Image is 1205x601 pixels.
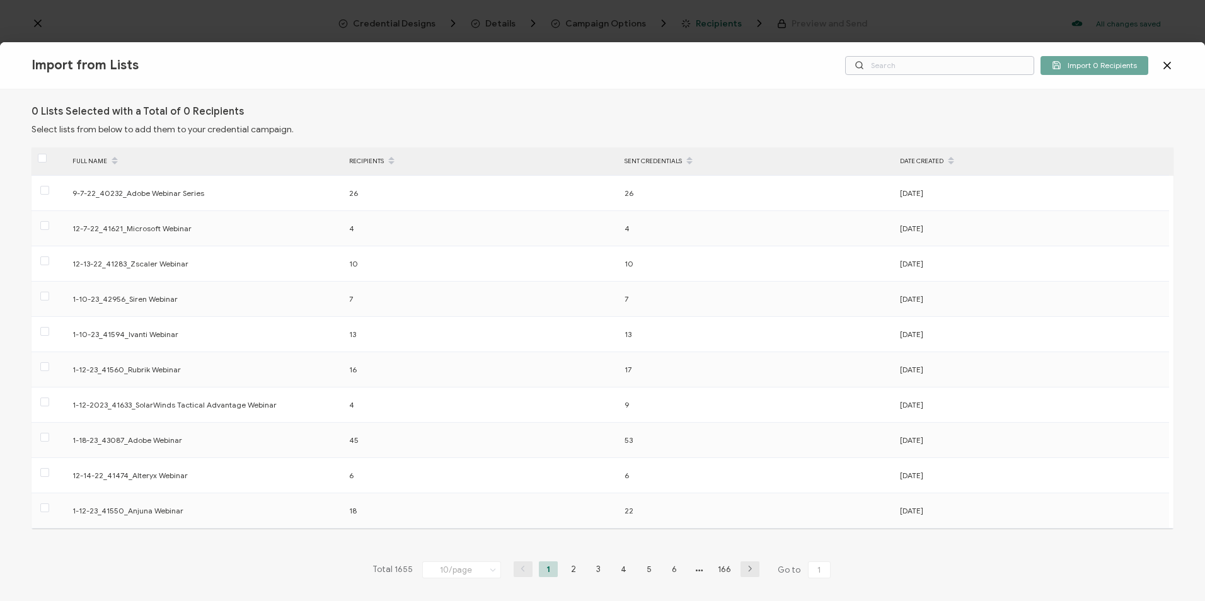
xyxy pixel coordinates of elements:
[66,362,343,377] div: 1-12-23_41560_Rubrik Webinar
[343,362,618,377] div: 16
[66,221,343,236] div: 12-7-22_41621_Microsoft Webinar
[66,398,343,412] div: 1-12-2023_41633_SolarWinds Tactical Advantage Webinar
[343,256,618,271] div: 10
[66,503,343,518] div: 1-12-23_41550_Anjuna Webinar
[1142,541,1205,601] iframe: Chat Widget
[618,362,894,377] div: 17
[343,151,618,172] div: RECIPIENTS
[618,503,894,518] div: 22
[343,327,618,341] div: 13
[66,151,343,172] div: FULL NAME
[618,398,894,412] div: 9
[618,256,894,271] div: 10
[618,186,894,200] div: 26
[343,186,618,200] div: 26
[618,468,894,483] div: 6
[618,433,894,447] div: 53
[640,561,659,577] li: 5
[894,221,1169,236] div: [DATE]
[894,468,1169,483] div: [DATE]
[32,124,294,135] span: Select lists from below to add them to your credential campaign.
[894,362,1169,377] div: [DATE]
[343,503,618,518] div: 18
[618,221,894,236] div: 4
[1041,56,1148,75] button: Import 0 Recipients
[539,561,558,577] li: 1
[778,561,833,579] span: Go to
[66,256,343,271] div: 12-13-22_41283_Zscaler Webinar
[589,561,608,577] li: 3
[894,256,1169,271] div: [DATE]
[422,561,501,578] input: Select
[343,292,618,306] div: 7
[564,561,583,577] li: 2
[894,503,1169,518] div: [DATE]
[618,292,894,306] div: 7
[66,292,343,306] div: 1-10-23_42956_Siren Webinar
[372,561,413,579] span: Total 1655
[894,398,1169,412] div: [DATE]
[618,327,894,341] div: 13
[845,56,1034,75] input: Search
[894,433,1169,447] div: [DATE]
[665,561,684,577] li: 6
[343,468,618,483] div: 6
[343,221,618,236] div: 4
[618,151,894,172] div: SENT CREDENTIALS
[66,327,343,341] div: 1-10-23_41594_Ivanti Webinar
[715,561,734,577] li: 166
[894,292,1169,306] div: [DATE]
[894,186,1169,200] div: [DATE]
[894,327,1169,341] div: [DATE]
[1052,60,1137,70] span: Import 0 Recipients
[66,186,343,200] div: 9-7-22_40232_Adobe Webinar Series
[66,433,343,447] div: 1-18-23_43087_Adobe Webinar
[614,561,633,577] li: 4
[894,151,1169,172] div: DATE CREATED
[32,105,244,118] h1: 0 Lists Selected with a Total of 0 Recipients
[32,57,139,73] span: Import from Lists
[66,468,343,483] div: 12-14-22_41474_Alteryx Webinar
[343,398,618,412] div: 4
[343,433,618,447] div: 45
